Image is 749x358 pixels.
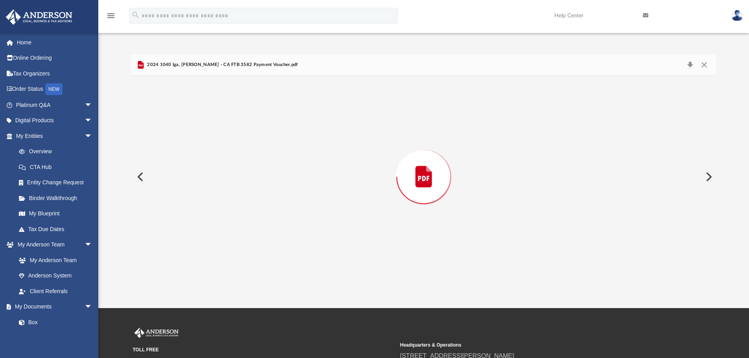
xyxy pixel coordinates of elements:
a: My Anderson Teamarrow_drop_down [6,237,100,253]
span: arrow_drop_down [85,299,100,315]
div: NEW [45,83,63,95]
i: search [131,11,140,19]
a: Tax Organizers [6,66,104,81]
div: Preview [131,55,717,278]
a: Order StatusNEW [6,81,104,97]
a: Home [6,35,104,50]
a: menu [106,15,116,20]
span: arrow_drop_down [85,128,100,144]
a: Client Referrals [11,283,100,299]
button: Download [683,59,697,70]
a: My Anderson Team [11,252,96,268]
span: arrow_drop_down [85,113,100,129]
a: My Documentsarrow_drop_down [6,299,100,315]
a: Overview [11,144,104,160]
a: Digital Productsarrow_drop_down [6,113,104,129]
img: Anderson Advisors Platinum Portal [4,9,75,25]
small: TOLL FREE [133,346,395,353]
button: Next File [699,166,717,188]
a: My Blueprint [11,206,100,222]
a: Platinum Q&Aarrow_drop_down [6,97,104,113]
a: Binder Walkthrough [11,190,104,206]
button: Close [697,59,711,70]
span: arrow_drop_down [85,97,100,113]
a: CTA Hub [11,159,104,175]
a: My Entitiesarrow_drop_down [6,128,104,144]
span: arrow_drop_down [85,237,100,253]
img: User Pic [731,10,743,21]
small: Headquarters & Operations [400,341,662,349]
button: Previous File [131,166,148,188]
img: Anderson Advisors Platinum Portal [133,328,180,338]
a: Tax Due Dates [11,221,104,237]
i: menu [106,11,116,20]
a: Box [11,314,96,330]
span: 2024 1040 Iga, [PERSON_NAME] - CA FTB 3582 Payment Voucher.pdf [145,61,298,68]
a: Entity Change Request [11,175,104,191]
a: Online Ordering [6,50,104,66]
a: Meeting Minutes [11,330,100,346]
a: Anderson System [11,268,100,284]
